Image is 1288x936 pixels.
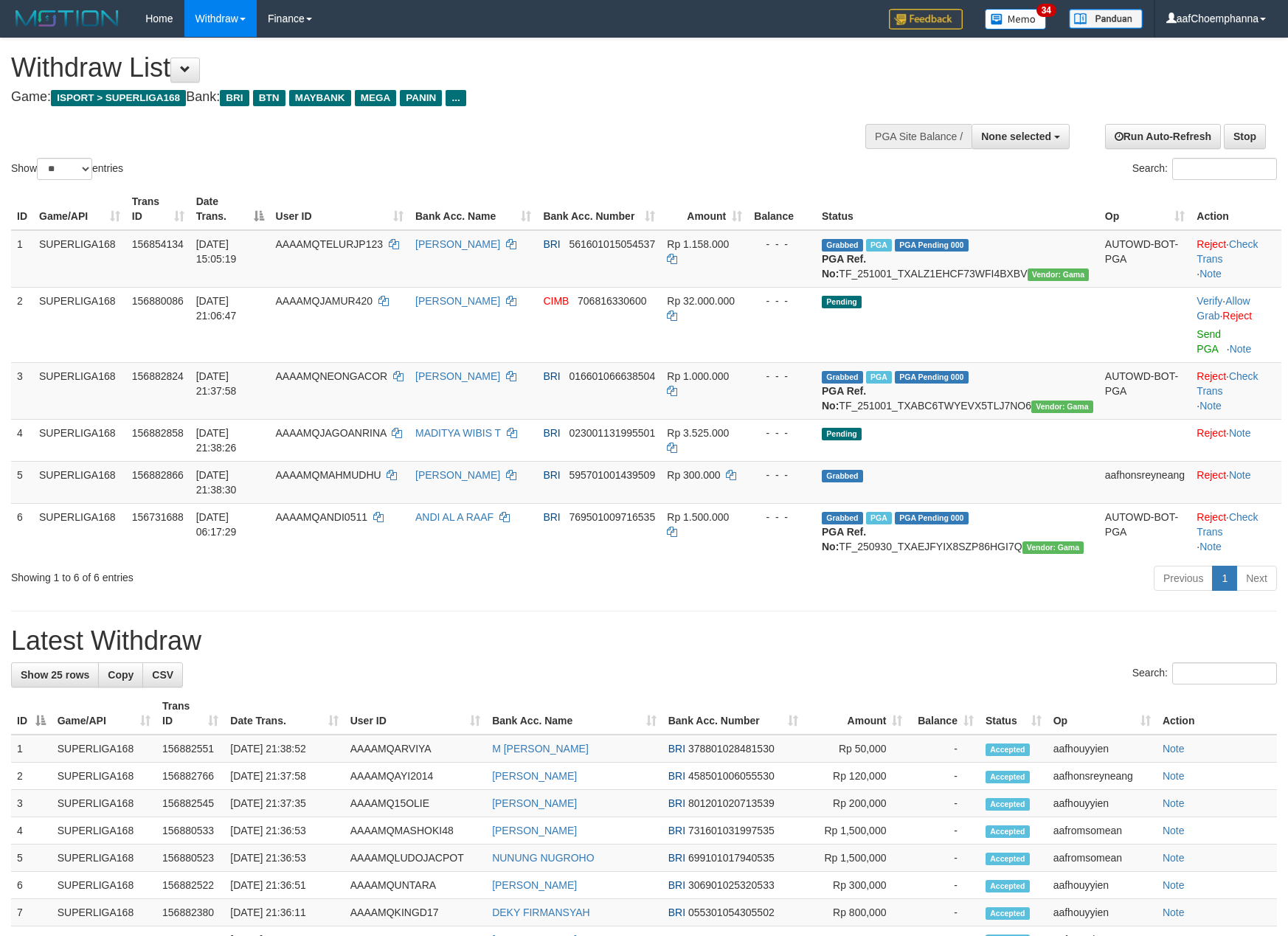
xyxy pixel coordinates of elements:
th: Bank Acc. Number: activate to sort column ascending [662,693,804,735]
td: Rp 800,000 [804,899,909,926]
td: - [908,790,979,817]
a: Verify [1197,295,1222,307]
div: - - - [754,510,810,524]
span: BRI [543,427,560,439]
td: aafhonsreyneang [1048,763,1157,790]
td: [DATE] 21:38:52 [224,735,344,763]
td: [DATE] 21:36:53 [224,817,344,845]
a: Reject [1222,310,1252,322]
span: BRI [668,879,685,891]
select: Showentries [37,158,92,180]
button: None selected [972,124,1070,149]
a: CSV [142,662,183,687]
a: ANDI AL A RAAF [415,511,494,523]
span: [DATE] 06:17:29 [196,511,237,538]
div: Showing 1 to 6 of 6 entries [11,564,526,585]
span: Show 25 rows [21,669,89,681]
td: SUPERLIGA168 [52,735,156,763]
td: 5 [11,845,52,872]
td: · [1191,419,1281,461]
input: Search: [1172,662,1277,684]
td: Rp 120,000 [804,763,909,790]
a: [PERSON_NAME] [415,238,500,250]
td: · · [1191,362,1281,419]
b: PGA Ref. No: [822,253,866,280]
span: BRI [668,852,685,864]
span: BTN [253,90,285,106]
label: Search: [1132,158,1277,180]
td: SUPERLIGA168 [33,419,126,461]
span: PGA Pending [895,239,969,252]
th: Date Trans.: activate to sort column descending [190,188,270,230]
td: SUPERLIGA168 [52,817,156,845]
span: Vendor URL: https://trx31.1velocity.biz [1028,268,1090,281]
img: MOTION_logo.png [11,7,123,30]
th: Op: activate to sort column ascending [1099,188,1191,230]
span: AAAAMQMAHMUDHU [276,469,381,481]
span: ISPORT > SUPERLIGA168 [51,90,186,106]
span: Copy 016601066638504 to clipboard [569,370,655,382]
span: PANIN [400,90,442,106]
span: Grabbed [822,371,863,384]
td: · · [1191,230,1281,288]
label: Show entries [11,158,123,180]
th: Trans ID: activate to sort column ascending [126,188,190,230]
span: · [1197,295,1250,322]
td: TF_251001_TXALZ1EHCF73WFI4BXBV [816,230,1099,288]
td: aafhouyyien [1048,735,1157,763]
span: Rp 300.000 [667,469,720,481]
td: 4 [11,817,52,845]
label: Search: [1132,662,1277,684]
a: [PERSON_NAME] [492,825,577,836]
input: Search: [1172,158,1277,180]
td: - [908,845,979,872]
a: Allow Grab [1197,295,1250,322]
td: SUPERLIGA168 [33,362,126,419]
span: Copy 595701001439509 to clipboard [569,469,655,481]
td: SUPERLIGA168 [33,461,126,503]
td: SUPERLIGA168 [33,230,126,288]
td: SUPERLIGA168 [33,287,126,362]
span: Accepted [986,853,1030,865]
a: Note [1229,427,1251,439]
span: Copy 706816330600 to clipboard [578,295,646,307]
div: PGA Site Balance / [865,124,972,149]
td: Rp 1,500,000 [804,845,909,872]
span: Accepted [986,798,1030,811]
span: Marked by aafsengchandara [866,239,892,252]
span: Copy 055301054305502 to clipboard [688,906,775,918]
th: User ID: activate to sort column ascending [344,693,486,735]
td: Rp 200,000 [804,790,909,817]
th: Op: activate to sort column ascending [1048,693,1157,735]
a: 1 [1212,566,1237,591]
span: Copy [108,669,134,681]
div: - - - [754,294,810,308]
h4: Game: Bank: [11,90,844,105]
td: [DATE] 21:36:53 [224,845,344,872]
a: Note [1163,906,1185,918]
span: Accepted [986,743,1030,756]
span: CIMB [543,295,569,307]
td: 156882551 [156,735,224,763]
td: - [908,872,979,899]
span: Copy 458501006055530 to clipboard [688,770,775,782]
a: NUNUNG NUGROHO [492,852,594,864]
td: 4 [11,419,33,461]
td: AAAAMQUNTARA [344,872,486,899]
span: Rp 32.000.000 [667,295,735,307]
span: CSV [152,669,173,681]
td: [DATE] 21:37:58 [224,763,344,790]
span: Accepted [986,825,1030,838]
span: Grabbed [822,470,863,482]
span: PGA Pending [895,512,969,524]
span: BRI [543,511,560,523]
th: Amount: activate to sort column ascending [661,188,748,230]
th: Status: activate to sort column ascending [980,693,1048,735]
th: User ID: activate to sort column ascending [270,188,409,230]
span: Marked by aafromsomean [866,512,892,524]
span: AAAAMQTELURJP123 [276,238,384,250]
td: 3 [11,362,33,419]
a: Note [1229,469,1251,481]
td: TF_250930_TXAEJFYIX8SZP86HGI7Q [816,503,1099,560]
td: · · [1191,287,1281,362]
